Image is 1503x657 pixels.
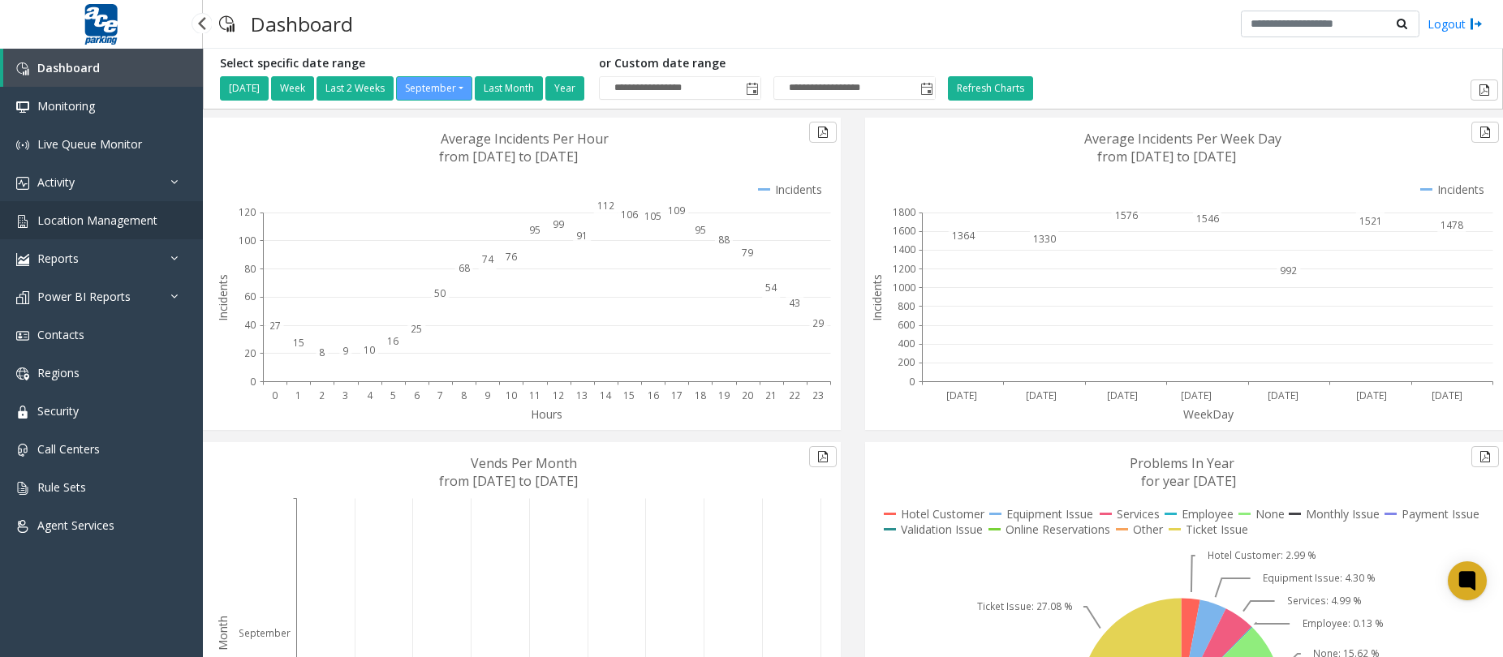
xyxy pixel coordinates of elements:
span: Power BI Reports [37,289,131,304]
text: 0 [272,389,278,402]
button: Export to pdf [1471,446,1499,467]
text: 54 [765,281,777,294]
button: Export to pdf [1471,122,1499,143]
img: 'icon' [16,291,29,304]
text: 40 [244,318,256,332]
text: Equipment Issue: 4.30 % [1263,571,1376,585]
text: 120 [239,205,256,219]
text: 12 [553,389,564,402]
text: 9 [484,389,490,402]
text: 10 [364,343,375,357]
text: from [DATE] to [DATE] [439,472,578,490]
text: Average Incidents Per Week Day [1084,130,1281,148]
text: 18 [695,389,706,402]
text: 109 [668,204,685,217]
text: 15 [623,389,635,402]
a: Logout [1428,15,1483,32]
text: 22 [789,389,800,402]
text: 16 [648,389,659,402]
text: Employee: 0.13 % [1303,616,1384,630]
text: 60 [244,290,256,303]
a: Dashboard [3,49,203,87]
text: 1200 [893,262,915,276]
text: 106 [621,208,638,221]
text: 11 [529,389,540,402]
span: Call Centers [37,441,100,457]
text: Incidents [869,274,885,321]
text: 1478 [1441,218,1463,232]
text: 50 [434,286,446,300]
text: 13 [576,389,588,402]
text: 27 [269,319,281,333]
text: 10 [506,389,517,402]
text: 1000 [893,281,915,294]
button: Export to pdf [1471,79,1498,101]
text: 1576 [1115,208,1138,222]
text: from [DATE] to [DATE] [1097,148,1236,165]
text: 400 [898,337,915,350]
text: 600 [898,318,915,332]
text: 992 [1280,264,1297,277]
img: logout [1470,15,1483,32]
h5: Select specific date range [220,57,587,71]
text: 74 [482,252,494,266]
text: [DATE] [1026,389,1057,402]
text: 91 [576,229,588,243]
h3: Dashboard [243,4,361,44]
span: Regions [37,365,80,380]
text: Incidents [215,274,230,321]
text: 80 [244,262,256,276]
text: Services: 4.99 % [1287,594,1362,608]
button: Refresh Charts [948,76,1033,101]
text: 1546 [1196,212,1219,225]
text: Hotel Customer: 2.99 % [1208,548,1316,562]
text: 99 [553,217,564,231]
text: 8 [461,389,467,402]
text: 200 [898,355,915,369]
text: 1400 [893,243,915,256]
text: 29 [812,316,824,330]
text: 14 [600,389,612,402]
text: 15 [293,336,304,350]
text: from [DATE] to [DATE] [439,148,578,165]
text: [DATE] [946,389,977,402]
img: 'icon' [16,329,29,342]
button: Last Month [475,76,543,101]
span: Monitoring [37,98,95,114]
text: 1800 [893,205,915,219]
text: 76 [506,250,517,264]
span: Toggle popup [743,77,760,100]
img: 'icon' [16,444,29,457]
text: 7 [437,389,443,402]
span: Location Management [37,213,157,228]
text: 105 [644,209,661,223]
text: Month [215,616,230,651]
text: Problems In Year [1130,454,1234,472]
text: 68 [459,261,470,275]
text: Vends Per Month [471,454,577,472]
text: 95 [695,223,706,237]
button: Last 2 Weeks [317,76,394,101]
img: 'icon' [16,139,29,152]
text: 112 [597,199,614,213]
button: Export to pdf [809,122,837,143]
span: Live Queue Monitor [37,136,142,152]
img: 'icon' [16,253,29,266]
text: 25 [411,322,422,336]
text: 0 [909,375,915,389]
text: 21 [765,389,777,402]
text: Hours [531,406,562,422]
text: 16 [387,334,398,348]
button: Week [271,76,314,101]
text: for year [DATE] [1141,472,1236,490]
span: Activity [37,174,75,190]
span: Toggle popup [917,77,935,100]
text: 1600 [893,224,915,238]
text: 800 [898,299,915,313]
span: Security [37,403,79,419]
text: 1364 [952,229,975,243]
text: [DATE] [1181,389,1212,402]
span: Rule Sets [37,479,86,495]
text: 1521 [1359,214,1382,228]
text: [DATE] [1432,389,1462,402]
